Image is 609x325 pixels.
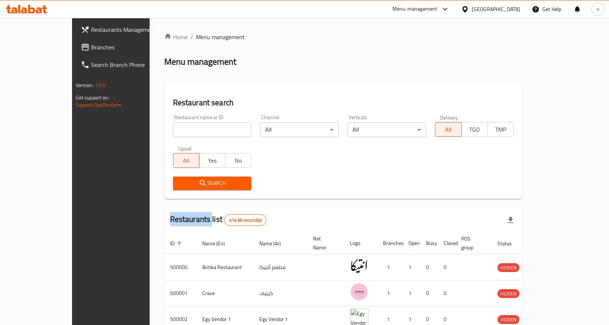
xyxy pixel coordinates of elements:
[350,283,368,301] img: Crave
[196,280,253,306] td: Crave
[377,232,403,254] th: Branches
[347,122,426,137] div: All
[438,232,455,254] th: Closed
[497,289,519,298] div: HIDDEN
[196,33,245,41] span: Menu management
[597,5,599,13] span: n
[350,257,368,275] img: Antika Restaurant
[438,124,458,135] span: All
[199,153,225,168] button: Yes
[253,280,307,306] td: كرييف
[497,315,519,324] div: HIDDEN
[461,234,483,252] span: POS group
[403,232,420,254] th: Open
[403,254,420,280] td: 1
[465,124,485,135] span: TGO
[420,232,438,254] th: Busy
[170,239,184,248] span: ID
[164,254,196,280] td: 500000
[91,43,168,52] span: Branches
[497,315,519,324] span: HIDDEN
[202,239,234,248] span: Name (En)
[75,38,174,56] a: Branches
[164,56,236,68] h2: Menu management
[196,254,253,280] td: Antika Restaurant
[259,239,290,248] span: Name (Ar)
[472,5,520,13] div: [GEOGRAPHIC_DATA]
[377,254,403,280] td: 1
[420,254,438,280] td: 0
[91,60,168,69] span: Search Branch Phone
[173,153,199,168] button: All
[502,211,519,229] div: Export file
[179,179,246,188] span: Search
[440,115,458,120] label: Delivery
[344,232,377,254] th: Logo
[497,263,519,272] div: HIDDEN
[176,155,196,166] span: All
[173,177,252,190] button: Search
[225,217,266,224] span: 41436 record(s)
[497,264,519,272] span: HIDDEN
[164,33,523,41] nav: breadcrumb
[164,280,196,306] td: 500001
[178,146,192,151] label: Upsell
[225,153,251,168] button: No
[461,122,488,137] button: TGO
[253,254,307,280] td: مطعم أنتيكا
[497,290,519,298] span: HIDDEN
[228,155,248,166] span: No
[224,214,266,226] div: Total records count
[76,100,122,110] a: Support.OpsPlatform
[95,80,106,90] span: 1.0.0
[76,80,94,90] span: Version:
[420,280,438,306] td: 0
[438,254,455,280] td: 0
[75,21,174,38] a: Restaurants Management
[202,155,222,166] span: Yes
[313,234,335,252] span: Ref. Name
[497,239,521,248] span: Status
[191,33,193,41] li: /
[435,122,461,137] button: All
[173,122,252,137] input: Search for restaurant name or ID..
[76,93,109,102] span: Get support on:
[403,280,420,306] td: 1
[490,124,511,135] span: TMP
[164,33,188,41] a: Home
[173,97,514,108] h2: Restaurant search
[438,280,455,306] td: 0
[170,214,267,226] h2: Restaurants list
[487,122,514,137] button: TMP
[377,280,403,306] td: 1
[392,5,437,14] div: Menu-management
[91,25,168,34] span: Restaurants Management
[75,56,174,73] a: Search Branch Phone
[260,122,339,137] div: All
